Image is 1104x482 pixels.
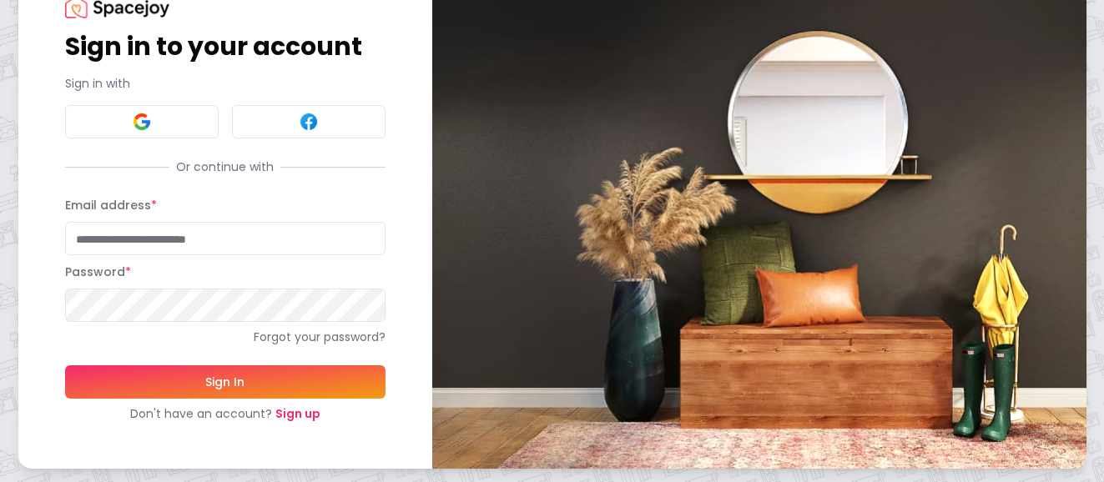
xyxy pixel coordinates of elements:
img: Google signin [132,112,152,132]
label: Password [65,264,131,280]
h1: Sign in to your account [65,32,386,62]
img: Facebook signin [299,112,319,132]
a: Forgot your password? [65,329,386,345]
span: Or continue with [169,158,280,175]
a: Sign up [275,405,320,422]
div: Don't have an account? [65,405,386,422]
button: Sign In [65,365,386,399]
p: Sign in with [65,75,386,92]
label: Email address [65,197,157,213]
